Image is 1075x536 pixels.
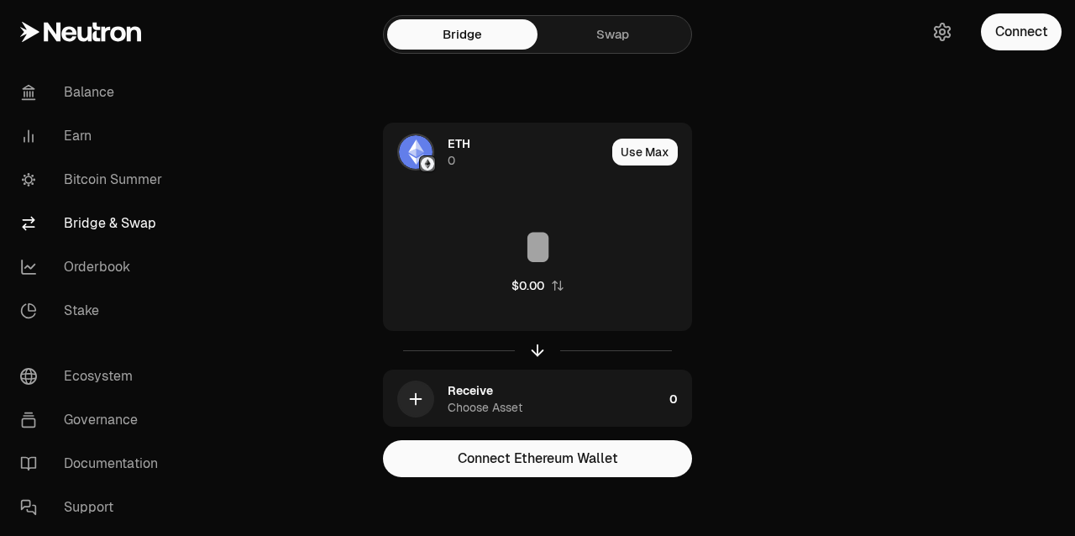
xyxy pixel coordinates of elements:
[612,139,678,166] button: Use Max
[537,19,688,50] a: Swap
[669,370,691,428] div: 0
[511,277,564,294] button: $0.00
[7,202,181,245] a: Bridge & Swap
[7,486,181,529] a: Support
[384,370,691,428] button: ReceiveChoose Asset0
[7,71,181,114] a: Balance
[387,19,537,50] a: Bridge
[7,398,181,442] a: Governance
[399,135,433,169] img: ETH Logo
[384,370,663,428] div: ReceiveChoose Asset
[384,123,606,181] div: ETH LogoEthereum LogoEthereum LogoETH0
[511,277,544,294] div: $0.00
[421,157,434,171] img: Ethereum Logo
[448,135,470,152] span: ETH
[7,442,181,486] a: Documentation
[7,158,181,202] a: Bitcoin Summer
[448,399,522,416] div: Choose Asset
[7,114,181,158] a: Earn
[448,382,493,399] div: Receive
[7,289,181,333] a: Stake
[383,440,692,477] button: Connect Ethereum Wallet
[981,13,1062,50] button: Connect
[7,245,181,289] a: Orderbook
[7,355,181,398] a: Ecosystem
[448,152,455,169] div: 0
